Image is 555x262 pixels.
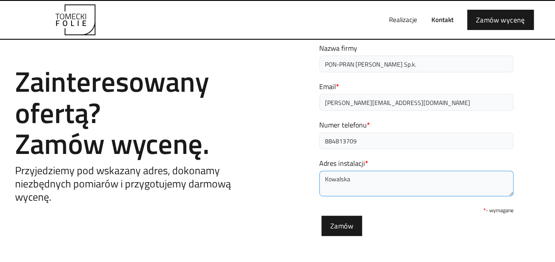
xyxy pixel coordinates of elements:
[319,94,513,111] input: Podaj swój adres email
[15,164,262,203] h5: Przyjedziemy pod wskazany adres, dokonamy niezbędnych pomiarów i przygotujemy darmową wycenę.
[319,158,513,168] label: Adres instalacji
[319,120,513,130] label: Numer telefonu
[319,56,513,72] input: Podaj nazwę firmy (opcjonalnie)
[424,6,461,34] a: Kontakt
[15,48,262,57] h1: Contact
[319,132,513,149] input: Podaj swój numer telefonu
[467,10,534,30] a: Zamów wycenę
[319,205,513,216] div: - wymagane
[321,216,362,236] input: Zamów
[382,6,424,34] a: Realizacje
[319,4,513,236] form: Email Form
[319,81,513,92] label: Email
[15,66,262,159] h2: Zainteresowany ofertą? Zamów wycenę.
[319,43,513,53] label: Nazwa firmy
